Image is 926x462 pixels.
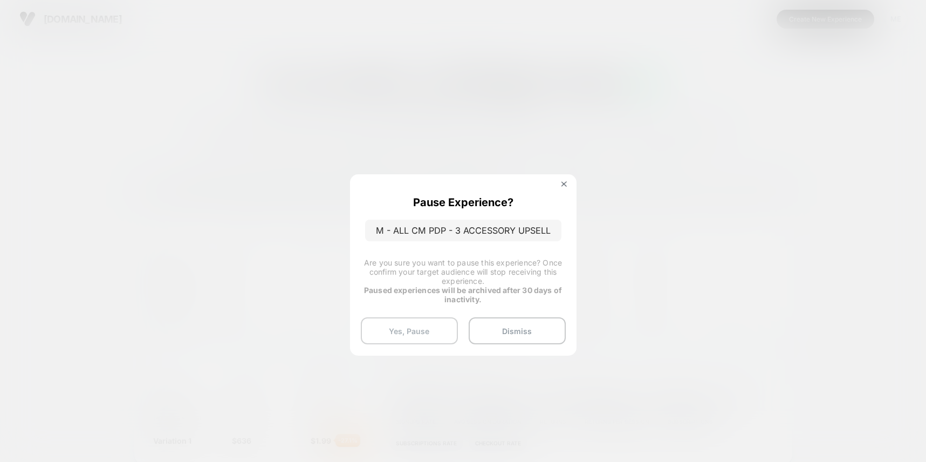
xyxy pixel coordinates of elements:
img: close [561,181,567,187]
span: Are you sure you want to pause this experience? Once confirm your target audience will stop recei... [364,258,562,286]
button: Yes, Pause [361,317,458,344]
p: Pause Experience? [413,196,513,209]
strong: Paused experiences will be archived after 30 days of inactivity. [364,286,562,304]
p: M - ALL CM PDP - 3 ACCESSORY UPSELL [365,220,561,241]
button: Dismiss [469,317,566,344]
